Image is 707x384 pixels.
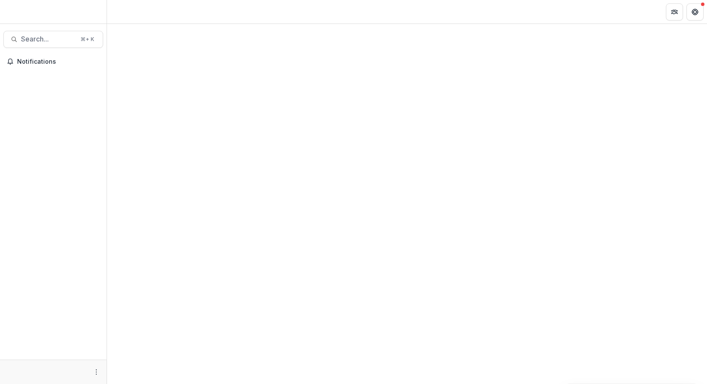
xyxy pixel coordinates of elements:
div: ⌘ + K [79,35,96,44]
span: Notifications [17,58,100,65]
nav: breadcrumb [110,6,147,18]
button: Get Help [686,3,704,21]
button: Partners [666,3,683,21]
button: Search... [3,31,103,48]
span: Search... [21,35,75,43]
button: Notifications [3,55,103,68]
button: More [91,367,101,377]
